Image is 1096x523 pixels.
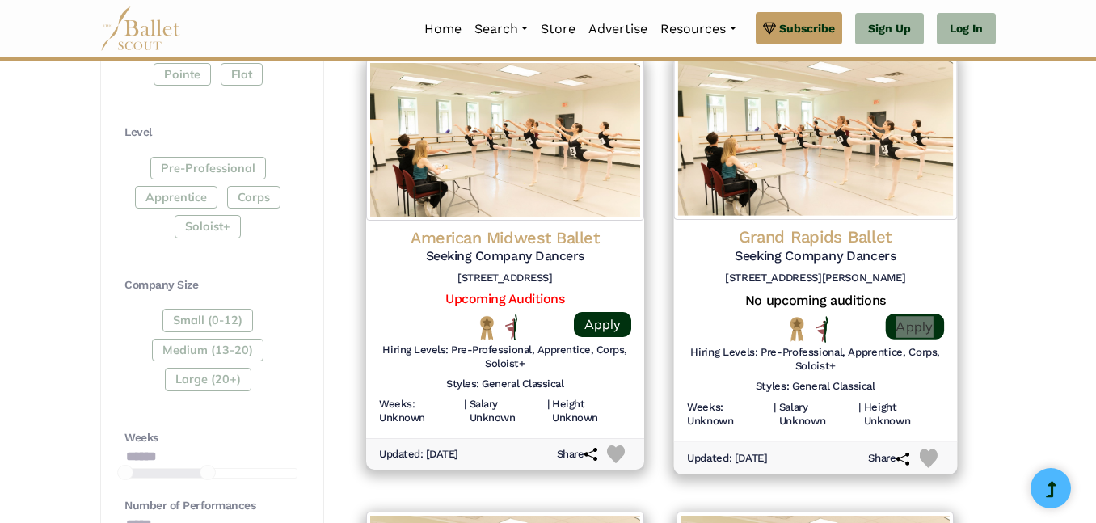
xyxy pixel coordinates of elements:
[124,498,297,514] h4: Number of Performances
[124,430,297,446] h4: Weeks
[686,226,943,248] h4: Grand Rapids Ballet
[470,398,544,425] h6: Salary Unknown
[379,227,631,248] h4: American Midwest Ballet
[534,12,582,46] a: Store
[379,398,461,425] h6: Weeks: Unknown
[574,312,631,337] a: Apply
[379,272,631,285] h6: [STREET_ADDRESS]
[855,13,924,45] a: Sign Up
[755,380,875,394] h6: Styles: General Classical
[557,448,597,462] h6: Share
[464,398,466,425] h6: |
[686,345,943,373] h6: Hiring Levels: Pre-Professional, Apprentice, Corps, Soloist+
[505,314,517,340] img: All
[786,316,807,342] img: National
[654,12,742,46] a: Resources
[477,315,497,340] img: National
[445,291,564,306] a: Upcoming Auditions
[815,315,827,342] img: All
[124,124,297,141] h4: Level
[379,344,631,371] h6: Hiring Levels: Pre-Professional, Apprentice, Corps, Soloist+
[607,445,626,464] img: Heart
[763,19,776,37] img: gem.svg
[778,400,854,428] h6: Salary Unknown
[673,55,956,220] img: Logo
[686,292,943,309] h5: No upcoming auditions
[885,313,943,339] a: Apply
[468,12,534,46] a: Search
[863,400,943,428] h6: Height Unknown
[686,272,943,285] h6: [STREET_ADDRESS][PERSON_NAME]
[379,248,631,265] h5: Seeking Company Dancers
[868,451,909,465] h6: Share
[686,247,943,264] h5: Seeking Company Dancers
[779,19,835,37] span: Subscribe
[366,59,644,221] img: Logo
[937,13,996,45] a: Log In
[552,398,630,425] h6: Height Unknown
[124,277,297,293] h4: Company Size
[418,12,468,46] a: Home
[774,400,776,428] h6: |
[547,398,550,425] h6: |
[582,12,654,46] a: Advertise
[686,451,767,465] h6: Updated: [DATE]
[446,377,563,391] h6: Styles: General Classical
[919,449,938,467] img: Heart
[756,12,842,44] a: Subscribe
[686,400,769,428] h6: Weeks: Unknown
[858,400,860,428] h6: |
[379,448,458,462] h6: Updated: [DATE]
